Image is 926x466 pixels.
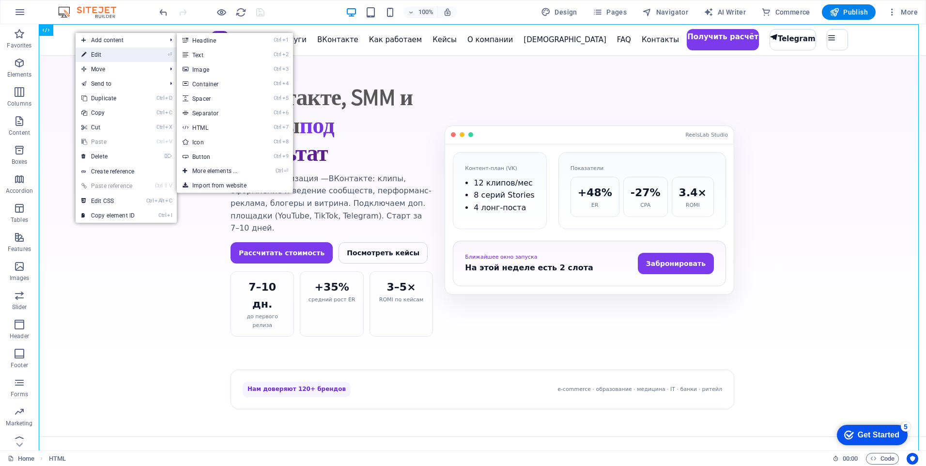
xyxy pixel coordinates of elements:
[282,80,289,87] i: 4
[76,120,140,135] a: CtrlXCut
[830,7,868,17] span: Publish
[704,7,746,17] span: AI Writer
[76,208,140,223] a: CtrlICopy element ID
[165,124,172,130] i: X
[866,453,899,465] button: Code
[177,135,257,149] a: Ctrl8Icon
[282,139,289,145] i: 8
[156,95,164,101] i: Ctrl
[177,62,257,77] a: Ctrl3Image
[11,390,28,398] p: Forms
[7,100,31,108] p: Columns
[11,361,28,369] p: Footer
[158,212,166,218] i: Ctrl
[177,77,257,91] a: Ctrl4Container
[76,91,140,106] a: CtrlDDuplicate
[165,198,172,204] i: C
[907,453,918,465] button: Usercentrics
[849,455,851,462] span: :
[638,4,692,20] button: Navigator
[49,453,66,465] nav: breadcrumb
[177,149,257,164] a: Ctrl9Button
[282,124,289,130] i: 7
[274,124,281,130] i: Ctrl
[216,6,227,18] button: Click here to leave preview mode and continue editing
[7,71,32,78] p: Elements
[154,198,164,204] i: Alt
[177,120,257,135] a: Ctrl7HTML
[8,453,34,465] a: Click to cancel selection. Double-click to open Pages
[589,4,631,20] button: Pages
[276,168,283,174] i: Ctrl
[8,245,31,253] p: Features
[700,4,750,20] button: AI Writer
[69,2,79,12] div: 5
[761,7,810,17] span: Commerce
[156,124,164,130] i: Ctrl
[76,47,140,62] a: ⏎Edit
[282,109,289,116] i: 6
[418,6,433,18] h6: 100%
[274,66,281,72] i: Ctrl
[282,51,289,58] i: 2
[165,95,172,101] i: D
[7,42,31,49] p: Favorites
[5,5,76,25] div: Get Started 5 items remaining, 0% complete
[6,419,32,427] p: Marketing
[76,194,140,208] a: CtrlAltCEdit CSS
[11,216,28,224] p: Tables
[76,179,140,193] a: Ctrl⇧VPaste reference
[164,183,168,189] i: ⇧
[6,187,33,195] p: Accordion
[282,66,289,72] i: 3
[403,6,438,18] button: 100%
[169,183,172,189] i: V
[146,198,154,204] i: Ctrl
[887,7,918,17] span: More
[49,453,66,465] span: Click to select. Double-click to edit
[274,37,281,43] i: Ctrl
[9,129,30,137] p: Content
[274,109,281,116] i: Ctrl
[177,47,257,62] a: Ctrl2Text
[177,178,293,193] a: Import from website
[157,6,169,18] button: undo
[843,453,858,465] span: 00 00
[642,7,688,17] span: Navigator
[56,6,128,18] img: Editor Logo
[165,139,172,145] i: V
[284,168,288,174] i: ⏎
[156,109,164,116] i: Ctrl
[168,51,172,58] i: ⏎
[443,8,452,16] i: On resize automatically adjust zoom level to fit chosen device.
[757,4,814,20] button: Commerce
[155,183,163,189] i: Ctrl
[235,7,247,18] i: Reload page
[274,153,281,159] i: Ctrl
[26,11,68,19] div: Get Started
[177,91,257,106] a: Ctrl5Spacer
[76,149,140,164] a: ⌦Delete
[541,7,577,17] span: Design
[76,106,140,120] a: CtrlCCopy
[282,153,289,159] i: 9
[12,303,27,311] p: Slider
[833,453,858,465] h6: Session time
[177,106,257,120] a: Ctrl6Separator
[76,77,162,91] a: Send to
[593,7,627,17] span: Pages
[274,95,281,101] i: Ctrl
[282,37,289,43] i: 1
[10,274,30,282] p: Images
[76,62,162,77] span: Move
[158,7,169,18] i: Undo: Change HTML (Ctrl+Z)
[76,33,162,47] span: Add content
[177,33,257,47] a: Ctrl1Headline
[537,4,581,20] div: Design (Ctrl+Alt+Y)
[822,4,876,20] button: Publish
[282,95,289,101] i: 5
[870,453,895,465] span: Code
[167,212,172,218] i: I
[274,51,281,58] i: Ctrl
[177,164,257,178] a: Ctrl⏎More elements ...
